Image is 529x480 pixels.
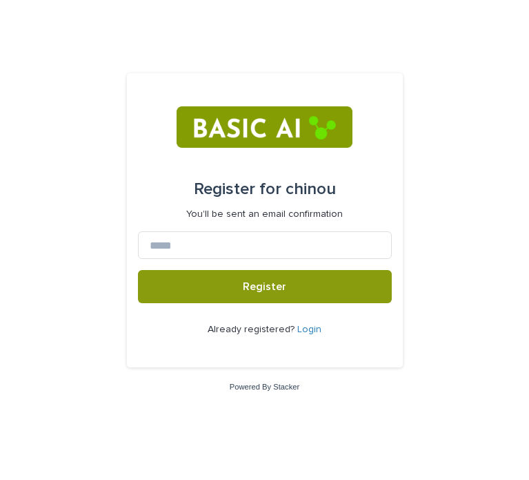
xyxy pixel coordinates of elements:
p: You'll be sent an email confirmation [186,209,343,220]
a: Powered By Stacker [230,383,299,391]
button: Register [138,270,392,303]
img: RtIB8pj2QQiOZo6waziI [177,106,352,148]
span: Already registered? [208,325,297,334]
span: Register [243,281,286,292]
div: chinou [194,170,336,209]
a: Login [297,325,321,334]
span: Register for [194,181,281,198]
